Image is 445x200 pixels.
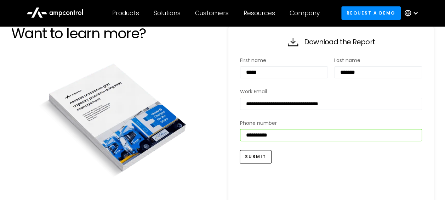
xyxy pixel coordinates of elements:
label: Last name [334,56,422,64]
div: Resources [243,9,275,17]
div: Products [112,9,139,17]
h1: Want to learn more? [11,25,217,42]
div: Customers [195,9,229,17]
div: Company [290,9,320,17]
h2: Download the Report [304,38,375,46]
div: Solutions [154,9,181,17]
label: Work Email [240,88,422,95]
img: Report Aeversa and Ampcontrol for EV fleet charging services [11,50,217,188]
button: Submit [240,150,272,163]
label: Phone number [240,119,422,127]
label: First name [240,56,328,64]
a: Request a demo [341,6,401,20]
